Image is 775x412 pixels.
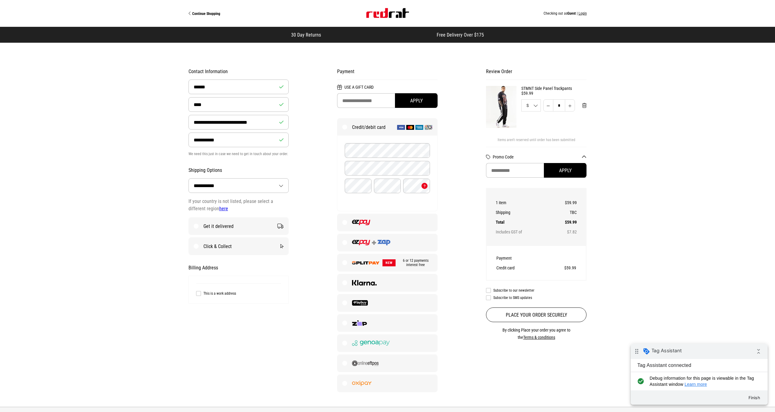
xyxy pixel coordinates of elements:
button: Increase quantity [565,99,575,112]
td: TBC [551,208,577,217]
th: Shipping [496,208,551,217]
p: We need this just in case we need to get in touch about your order. [188,150,289,158]
label: Credit/debit card [337,119,437,136]
input: First Name [188,80,289,94]
a: Learn more [54,38,76,43]
p: By clicking Place your order you agree to the [486,326,587,341]
label: This is a work address [196,291,281,296]
th: 1 item [496,198,551,208]
img: American Express [415,125,423,130]
button: Promo Code [493,154,587,159]
input: CVC [403,179,430,193]
div: $59.99 [521,91,587,96]
span: Tag Assistant [21,4,51,10]
span: NEW [382,259,396,266]
label: Subscribe to SMS updates [486,295,587,300]
input: Promo Code [486,163,587,178]
img: Klarna [352,280,377,286]
span: 30 Day Returns [291,32,321,38]
label: Click & Collect [189,238,289,255]
label: Get it delivered [189,218,289,235]
button: Apply [395,93,438,108]
button: Place your order securely [486,307,587,322]
td: $7.82 [551,227,577,237]
button: Finish [113,48,135,59]
img: Red Rat [Build] [366,8,409,18]
span: Free Delivery Over $175 [437,32,484,38]
label: Subscribe to our newsletter [486,288,587,293]
a: Terms & conditions [523,335,555,340]
input: Year (YY) [374,179,401,193]
span: Continue Shopping [192,12,220,16]
button: Decrease quantity [543,99,553,112]
button: Remove from cart [577,99,591,112]
button: Apply [544,163,587,178]
img: Mastercard [406,125,414,130]
img: Online EFTPOS [352,360,379,366]
a: Continue Shopping [188,11,288,16]
td: $59.99 [551,198,577,208]
i: Collapse debug badge [122,2,134,14]
div: If your country is not listed, please select a different region [188,198,289,212]
iframe: Customer reviews powered by Trustpilot [333,32,424,38]
input: Name on Card [345,161,430,176]
span: | [577,11,578,16]
img: Zip [352,320,367,326]
span: Guest [567,11,576,16]
a: here [219,206,228,211]
h2: Payment [337,69,438,80]
h2: Shipping Options [188,167,289,173]
img: EZPAY [352,220,370,225]
div: Items aren't reserved until order has been submitted [486,138,587,147]
td: $59.99 [545,263,576,273]
th: Includes GST of [496,227,551,237]
span: S [522,103,541,108]
img: Oxipay [352,381,372,386]
a: STMNT Side Panel Trackpants [521,86,587,91]
img: STMNT Side Panel Trackpants [486,86,516,128]
img: SPLITPAY [352,261,379,265]
input: Month (MM) [345,179,372,193]
div: Checking out as [288,11,587,16]
input: Card Number [345,143,430,158]
h2: Billing Address [188,265,289,271]
i: check_circle [5,31,15,44]
h2: Contact Information [188,69,289,75]
input: Phone [188,133,289,147]
th: Credit card [496,263,545,273]
h2: Review Order [486,69,587,80]
input: Last Name [188,97,289,112]
img: Laybuy [352,300,368,306]
span: 6 or 12 payments interest free [396,258,432,267]
input: Email Address [188,115,289,130]
button: Login [579,11,587,16]
button: What's a CVC? [421,183,428,189]
input: Quantity [553,99,565,112]
img: Q Card [424,125,432,130]
span: Debug information for this page is viewable in the Tag Assistant window [19,31,127,44]
img: EZPAYANDZAP [352,240,390,245]
th: Payment [496,253,545,263]
td: $59.99 [551,217,577,227]
select: Country [189,179,288,193]
img: Visa [397,125,405,130]
img: Genoapay [352,340,390,346]
button: Open LiveChat chat widget [5,2,23,21]
h2: Use a Gift Card [337,85,438,93]
th: Total [496,217,551,227]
